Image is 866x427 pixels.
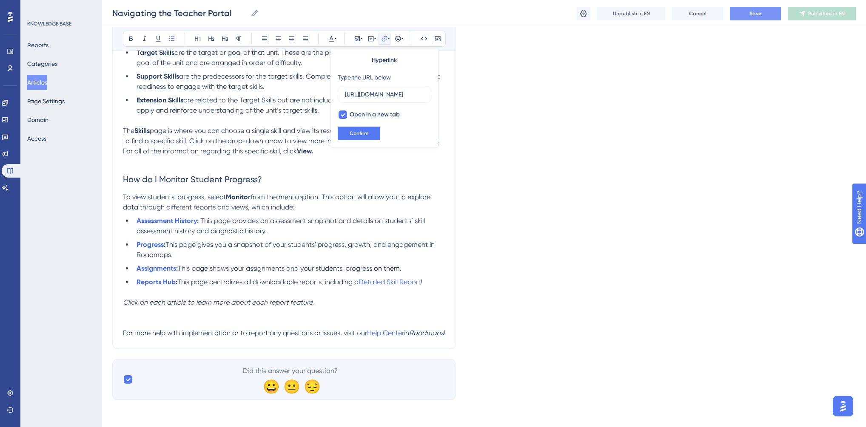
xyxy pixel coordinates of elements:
span: are related to the Target Skills but are not included in the unit progress goal. They apply and r... [137,96,436,114]
div: KNOWLEDGE BASE [27,20,71,27]
button: Published in EN [788,7,856,20]
span: Did this answer your question? [243,366,338,376]
div: 😔 [304,379,317,393]
span: from the menu option. This option will allow you to explore data through different reports and vi... [123,193,432,211]
iframe: UserGuiding AI Assistant Launcher [830,393,856,419]
a: Detailed Skill Report [359,278,421,286]
strong: : [164,240,165,249]
strong: Target Skills [137,48,174,57]
span: This page gives you a snapshot of your students' progress, growth, and engagement in Roadmaps. [137,240,436,259]
em: Click on each article to learn more about each report feature. [123,298,314,306]
strong: Assessment History: [137,217,199,225]
a: Reports Hub [137,278,176,286]
span: are the predecessors for the target skills. Completing these skills will increase student readine... [137,72,442,90]
button: Domain [27,112,48,127]
button: Categories [27,56,57,71]
span: For more help with implementation or to report any questions or issues, visit our [123,329,367,337]
span: Unpublish in EN [613,10,650,17]
strong: : [176,278,177,286]
button: Page Settings [27,93,65,109]
span: Need Help? [20,2,53,12]
a: Progress [137,240,164,249]
strong: View. [297,147,313,155]
span: Confirm [350,130,368,137]
input: Article Name [112,7,247,19]
button: Unpublish in EN [597,7,665,20]
span: This page shows your assignments and your students' progress on them. [178,264,402,272]
a: Assessment History: [137,217,200,225]
button: Save [730,7,781,20]
div: 😐 [283,379,297,393]
span: Hyperlink [372,55,397,65]
span: Open in a new tab [350,110,400,120]
a: Assignments [137,264,176,272]
a: Help Center [367,329,404,337]
span: Cancel [689,10,706,17]
span: in [404,329,409,337]
div: Type the URL below [338,72,391,82]
div: 😀 [263,379,276,393]
strong: Monitor [226,193,251,201]
span: page is where you can choose a single skill and view its resources. You can use the search bar to... [123,127,442,155]
button: Articles [27,75,47,90]
button: Confirm [338,127,380,140]
span: Published in EN [808,10,845,17]
span: This page provides an assessment snapshot and details on students’ skill assessment history and d... [137,217,427,235]
strong: : [176,264,178,272]
span: This page centralizes all downloadable reports, including a [177,278,359,286]
span: Save [749,10,761,17]
button: Cancel [672,7,723,20]
span: ! [444,329,445,337]
span: ! [421,278,422,286]
span: To view students' progress, select [123,193,226,201]
button: Reports [27,37,48,53]
span: The [123,127,134,135]
em: Roadmaps [409,329,444,337]
span: How do I Monitor Student Progress? [123,174,262,184]
strong: Support Skills [137,72,179,80]
strong: Extension Skills [137,96,183,104]
strong: Skills [134,127,150,135]
button: Access [27,131,46,146]
input: Type the value [345,90,424,99]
